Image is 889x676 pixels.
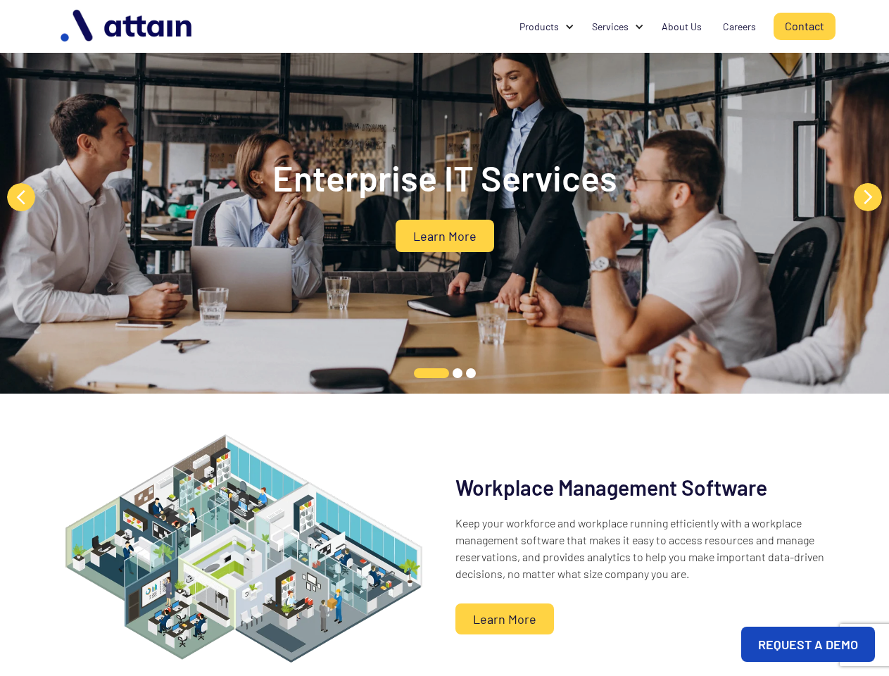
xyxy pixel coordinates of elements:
[53,4,201,49] img: logo
[163,156,726,199] h2: Enterprise IT Services
[662,20,702,34] div: About Us
[651,13,712,40] a: About Us
[396,220,494,252] a: Learn More
[581,13,651,40] div: Services
[774,13,836,40] a: Contact
[453,368,462,378] button: 2 of 3
[455,515,836,582] p: Keep your workforce and workplace running efficiently with a workplace management software that m...
[7,183,35,211] button: Previous
[455,474,767,501] h2: Workplace Management Software
[519,20,559,34] div: Products
[414,368,449,378] button: 1 of 3
[592,20,629,34] div: Services
[854,183,882,211] button: Next
[741,627,875,662] a: REQUEST A DEMO
[455,603,554,634] a: Learn More
[466,368,476,378] button: 3 of 3
[509,13,581,40] div: Products
[712,13,767,40] a: Careers
[723,20,756,34] div: Careers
